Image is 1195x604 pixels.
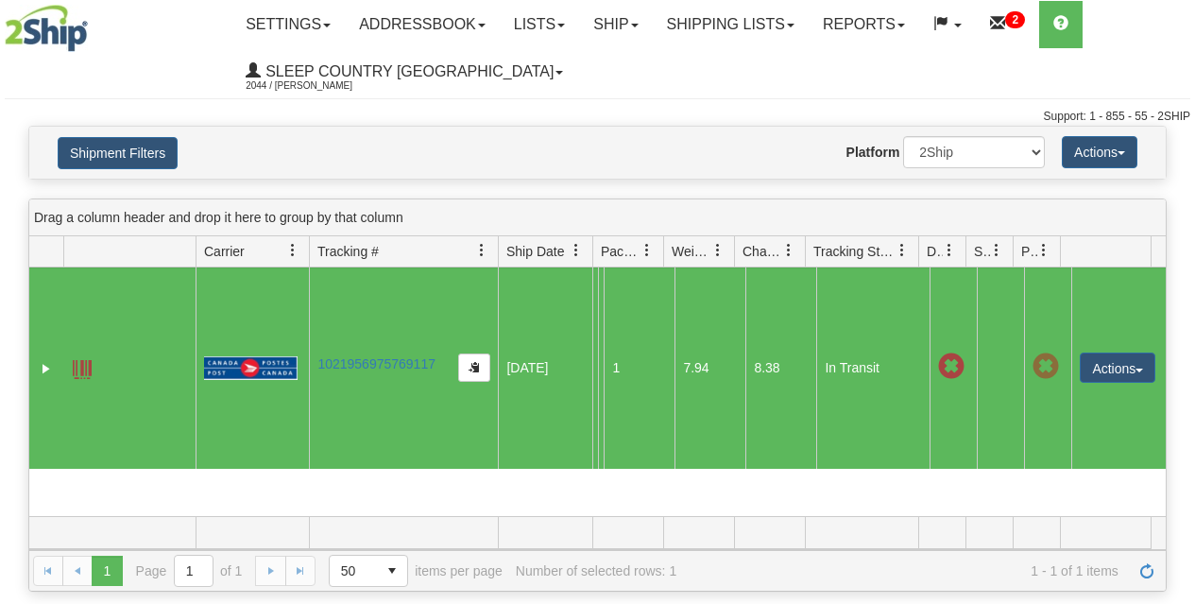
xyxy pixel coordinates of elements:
[560,234,592,267] a: Ship Date filter column settings
[702,234,734,267] a: Weight filter column settings
[5,109,1190,125] div: Support: 1 - 855 - 55 - 2SHIP
[1152,205,1193,398] iframe: chat widget
[500,1,579,48] a: Lists
[773,234,805,267] a: Charge filter column settings
[1080,353,1155,383] button: Actions
[743,242,782,261] span: Charge
[886,234,918,267] a: Tracking Status filter column settings
[1021,242,1037,261] span: Pickup Status
[204,356,297,380] img: 20 - Canada Post
[674,267,745,469] td: 7.94
[277,234,309,267] a: Carrier filter column settings
[317,356,435,371] a: 1021956975769117
[1132,556,1162,586] a: Refresh
[1033,354,1059,380] span: Pickup Not Assigned
[1062,136,1137,168] button: Actions
[1005,11,1025,28] sup: 2
[592,267,598,469] td: Sleep Country [GEOGRAPHIC_DATA] Shipping department [GEOGRAPHIC_DATA] [GEOGRAPHIC_DATA] Brampton ...
[37,359,56,378] a: Expand
[246,77,387,95] span: 2044 / [PERSON_NAME]
[690,563,1118,578] span: 1 - 1 of 1 items
[813,242,896,261] span: Tracking Status
[598,267,604,469] td: [PERSON_NAME] [PERSON_NAME] CA ON ORILLIA L3V 7E8
[938,354,965,380] span: Late
[29,199,1166,236] div: grid grouping header
[974,242,990,261] span: Shipment Issues
[516,563,676,578] div: Number of selected rows: 1
[653,1,809,48] a: Shipping lists
[92,556,122,586] span: Page 1
[816,267,930,469] td: In Transit
[329,555,408,587] span: Page sizes drop down
[466,234,498,267] a: Tracking # filter column settings
[345,1,500,48] a: Addressbook
[317,242,379,261] span: Tracking #
[377,556,407,586] span: select
[231,1,345,48] a: Settings
[329,555,503,587] span: items per page
[1028,234,1060,267] a: Pickup Status filter column settings
[175,556,213,586] input: Page 1
[506,242,564,261] span: Ship Date
[846,143,900,162] label: Platform
[579,1,652,48] a: Ship
[745,267,816,469] td: 8.38
[136,555,243,587] span: Page of 1
[631,234,663,267] a: Packages filter column settings
[809,1,919,48] a: Reports
[341,561,366,580] span: 50
[933,234,965,267] a: Delivery Status filter column settings
[231,48,577,95] a: Sleep Country [GEOGRAPHIC_DATA] 2044 / [PERSON_NAME]
[976,1,1039,48] a: 2
[498,267,592,469] td: [DATE]
[261,63,554,79] span: Sleep Country [GEOGRAPHIC_DATA]
[601,242,640,261] span: Packages
[58,137,178,169] button: Shipment Filters
[5,5,88,52] img: logo2044.jpg
[458,354,490,382] button: Copy to clipboard
[981,234,1013,267] a: Shipment Issues filter column settings
[927,242,943,261] span: Delivery Status
[604,267,674,469] td: 1
[672,242,711,261] span: Weight
[73,352,92,382] a: Label
[204,242,245,261] span: Carrier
